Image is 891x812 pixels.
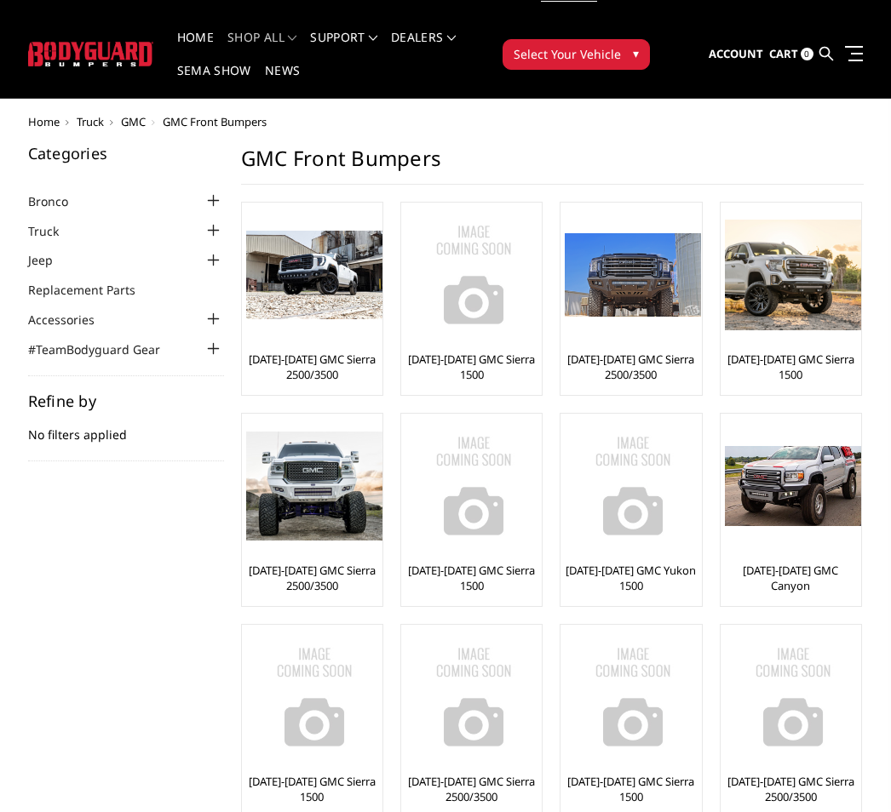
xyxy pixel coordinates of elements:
h5: Categories [28,146,224,161]
a: [DATE]-[DATE] GMC Sierra 1500 [725,352,857,382]
img: No Image [405,207,542,343]
img: No Image [725,629,861,765]
a: [DATE]-[DATE] GMC Canyon [725,563,857,593]
img: No Image [405,418,542,554]
span: 0 [801,48,813,60]
a: [DATE]-[DATE] GMC Sierra 2500/3500 [405,774,537,804]
a: [DATE]-[DATE] GMC Sierra 1500 [565,774,697,804]
a: No Image [565,629,697,765]
a: No Image [405,629,537,765]
a: GMC [121,114,146,129]
a: [DATE]-[DATE] GMC Sierra 2500/3500 [565,352,697,382]
span: ▾ [633,44,639,62]
a: Accessories [28,311,116,329]
span: GMC Front Bumpers [163,114,267,129]
div: No filters applied [28,393,224,461]
a: News [265,65,300,98]
h5: Refine by [28,393,224,409]
a: [DATE]-[DATE] GMC Sierra 2500/3500 [246,352,378,382]
a: Support [310,31,377,65]
a: No Image [405,418,537,554]
span: Cart [769,46,798,61]
a: [DATE]-[DATE] GMC Sierra 1500 [405,563,537,593]
button: Select Your Vehicle [503,39,650,70]
a: Truck [77,114,104,129]
a: Account [709,31,763,77]
a: #TeamBodyguard Gear [28,340,181,358]
a: Cart 0 [769,31,813,77]
img: BODYGUARD BUMPERS [28,42,153,66]
a: [DATE]-[DATE] GMC Sierra 1500 [405,352,537,382]
a: No Image [725,629,857,765]
img: No Image [405,629,542,765]
a: [DATE]-[DATE] GMC Yukon 1500 [565,563,697,593]
img: No Image [565,629,701,765]
span: Select Your Vehicle [514,45,621,63]
a: Home [28,114,60,129]
a: Jeep [28,251,74,269]
h1: GMC Front Bumpers [241,146,864,185]
a: [DATE]-[DATE] GMC Sierra 2500/3500 [246,563,378,593]
a: SEMA Show [177,65,251,98]
a: Replacement Parts [28,281,157,299]
a: No Image [405,207,537,343]
a: Truck [28,222,80,240]
a: shop all [227,31,296,65]
a: No Image [246,629,378,765]
img: No Image [565,418,701,554]
a: [DATE]-[DATE] GMC Sierra 1500 [246,774,378,804]
a: Bronco [28,192,89,210]
span: Account [709,46,763,61]
a: Home [177,31,214,65]
a: Dealers [391,31,456,65]
img: No Image [246,629,382,765]
a: [DATE]-[DATE] GMC Sierra 2500/3500 [725,774,857,804]
a: No Image [565,418,697,554]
